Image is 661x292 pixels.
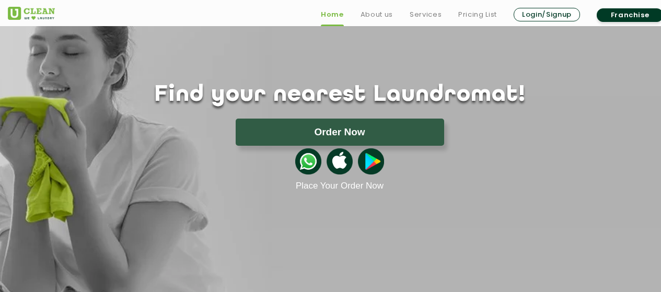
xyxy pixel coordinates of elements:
a: Home [321,8,344,21]
a: Login/Signup [514,8,580,21]
img: UClean Laundry and Dry Cleaning [8,7,55,20]
img: whatsappicon.png [295,148,321,174]
button: Order Now [236,119,444,146]
img: apple-icon.png [327,148,353,174]
a: Pricing List [458,8,497,21]
a: Place Your Order Now [296,181,384,191]
a: About us [361,8,393,21]
img: playstoreicon.png [358,148,384,174]
a: Services [410,8,442,21]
